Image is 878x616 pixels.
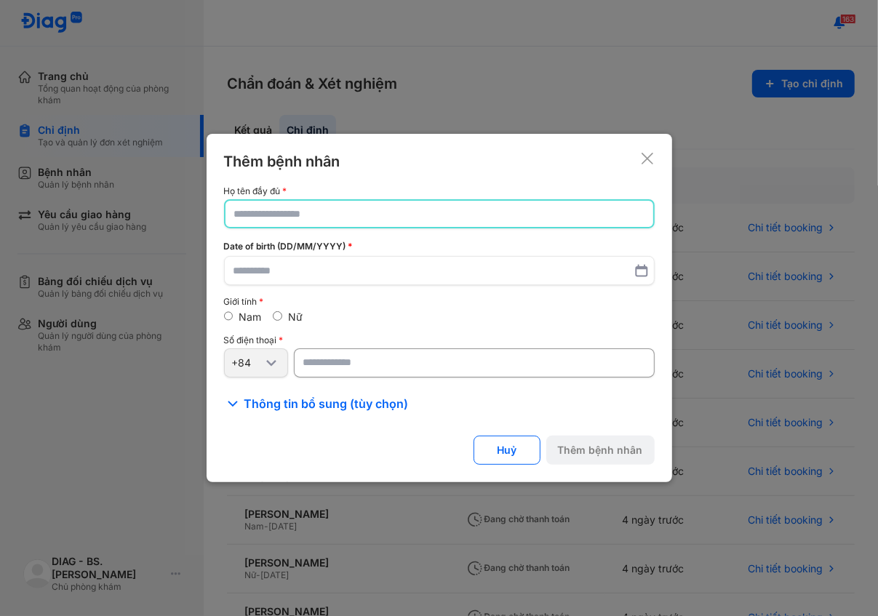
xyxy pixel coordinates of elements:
[244,395,409,412] span: Thông tin bổ sung (tùy chọn)
[224,297,655,307] div: Giới tính
[224,240,655,253] div: Date of birth (DD/MM/YYYY)
[224,186,655,196] div: Họ tên đầy đủ
[224,151,340,172] div: Thêm bệnh nhân
[288,311,303,323] label: Nữ
[474,436,540,465] button: Huỷ
[224,335,655,345] div: Số điện thoại
[239,311,261,323] label: Nam
[232,356,263,369] div: +84
[546,436,655,465] button: Thêm bệnh nhân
